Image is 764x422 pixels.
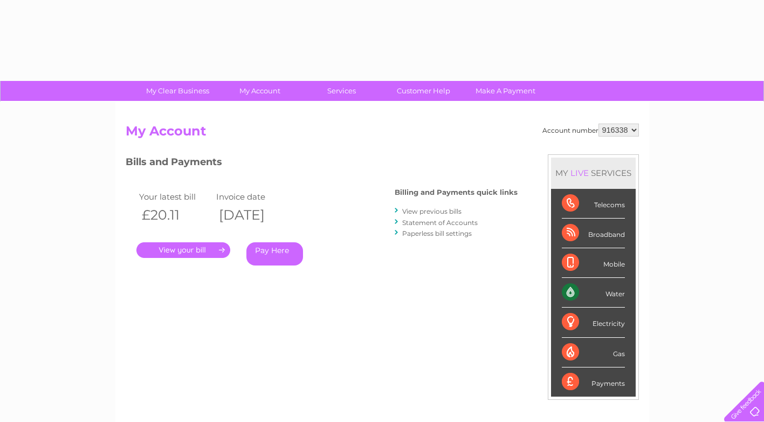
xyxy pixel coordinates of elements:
a: Statement of Accounts [402,219,478,227]
a: Services [297,81,386,101]
div: Water [562,278,625,308]
div: Telecoms [562,189,625,219]
div: Mobile [562,248,625,278]
h2: My Account [126,124,639,144]
a: Paperless bill settings [402,229,472,237]
a: Pay Here [246,242,303,266]
div: Gas [562,338,625,367]
a: . [136,242,230,258]
a: View previous bills [402,207,462,215]
th: [DATE] [214,204,291,226]
div: Broadband [562,219,625,248]
div: Account number [542,124,639,137]
div: Electricity [562,308,625,337]
a: Customer Help [379,81,468,101]
h4: Billing and Payments quick links [395,188,518,196]
td: Your latest bill [136,189,214,204]
td: Invoice date [214,189,291,204]
div: LIVE [568,168,591,178]
div: MY SERVICES [551,158,636,188]
div: Payments [562,367,625,397]
th: £20.11 [136,204,214,226]
a: My Account [215,81,304,101]
a: Make A Payment [461,81,550,101]
a: My Clear Business [133,81,222,101]
h3: Bills and Payments [126,154,518,173]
